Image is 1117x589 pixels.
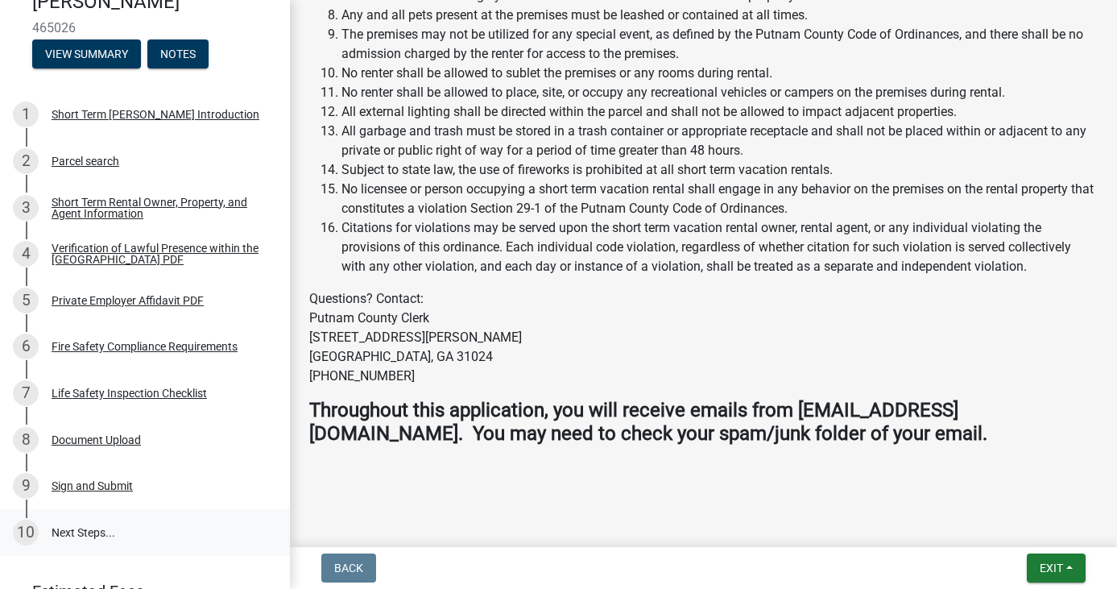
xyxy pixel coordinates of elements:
button: Notes [147,39,209,68]
div: Verification of Lawful Presence within the [GEOGRAPHIC_DATA] PDF [52,243,264,265]
wm-modal-confirm: Summary [32,48,141,61]
div: 3 [13,195,39,221]
div: 8 [13,427,39,453]
div: 10 [13,520,39,545]
button: View Summary [32,39,141,68]
div: 1 [13,102,39,127]
div: Parcel search [52,156,119,167]
div: Short Term [PERSON_NAME] Introduction [52,109,259,120]
div: 7 [13,380,39,406]
li: The premises may not be utilized for any special event, as defined by the Putnam County Code of O... [341,25,1098,64]
div: Life Safety Inspection Checklist [52,388,207,399]
div: 2 [13,148,39,174]
div: 5 [13,288,39,313]
div: 6 [13,334,39,359]
span: Exit [1040,562,1063,574]
span: Back [334,562,363,574]
div: Fire Safety Compliance Requirements [52,341,238,352]
li: All garbage and trash must be stored in a trash container or appropriate receptacle and shall not... [341,122,1098,160]
span: 465026 [32,20,258,35]
div: 9 [13,473,39,499]
div: Sign and Submit [52,480,133,492]
li: No renter shall be allowed to sublet the premises or any rooms during rental. [341,64,1098,83]
button: Exit [1027,554,1086,583]
div: Document Upload [52,434,141,446]
div: 4 [13,241,39,267]
li: No licensee or person occupying a short term vacation rental shall engage in any behavior on the ... [341,180,1098,218]
div: Private Employer Affidavit PDF [52,295,204,306]
div: Short Term Rental Owner, Property, and Agent Information [52,197,264,219]
li: Subject to state law, the use of fireworks is prohibited at all short term vacation rentals. [341,160,1098,180]
p: Questions? Contact: Putnam County Clerk [STREET_ADDRESS][PERSON_NAME] [GEOGRAPHIC_DATA], GA 31024... [309,289,1098,386]
wm-modal-confirm: Notes [147,48,209,61]
li: Citations for violations may be served upon the short term vacation rental owner, rental agent, o... [341,218,1098,276]
button: Back [321,554,376,583]
li: Any and all pets present at the premises must be leashed or contained at all times. [341,6,1098,25]
strong: Throughout this application, you will receive emails from [EMAIL_ADDRESS][DOMAIN_NAME]. You may n... [309,399,987,445]
li: No renter shall be allowed to place, site, or occupy any recreational vehicles or campers on the ... [341,83,1098,102]
li: All external lighting shall be directed within the parcel and shall not be allowed to impact adja... [341,102,1098,122]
